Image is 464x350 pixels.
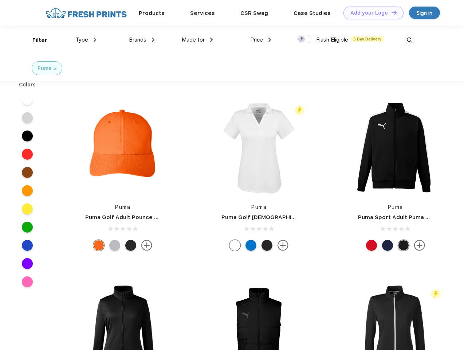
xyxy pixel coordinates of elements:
a: Puma [115,204,130,210]
div: Sign in [417,9,432,17]
img: dropdown.png [268,38,271,42]
img: DT [392,11,397,15]
img: func=resize&h=266 [74,99,171,196]
div: Filter [32,36,47,44]
div: Puma Black [125,240,136,251]
a: Puma Golf [DEMOGRAPHIC_DATA]' Icon Golf Polo [221,214,357,221]
img: flash_active_toggle.svg [295,105,304,115]
img: desktop_search.svg [404,34,416,46]
a: Sign in [409,7,440,19]
div: Vibrant Orange [93,240,104,251]
a: Puma [251,204,267,210]
span: Flash Eligible [316,36,348,43]
span: Brands [129,36,146,43]
a: CSR Swag [240,10,268,16]
div: Peacoat [382,240,393,251]
img: filter_cancel.svg [54,67,56,70]
div: Quarry [109,240,120,251]
img: fo%20logo%202.webp [43,7,129,19]
img: func=resize&h=266 [347,99,444,196]
div: Colors [13,81,42,89]
span: Price [250,36,263,43]
img: more.svg [414,240,425,251]
img: dropdown.png [210,38,213,42]
img: dropdown.png [152,38,154,42]
span: 5 Day Delivery [351,36,384,42]
div: Puma [38,65,52,72]
div: Puma Black [262,240,272,251]
div: Add your Logo [350,10,388,16]
img: flash_active_toggle.svg [431,289,441,299]
a: Products [139,10,165,16]
img: more.svg [141,240,152,251]
a: Puma Golf Adult Pounce Adjustable Cap [85,214,197,221]
img: dropdown.png [94,38,96,42]
div: Lapis Blue [245,240,256,251]
img: func=resize&h=266 [211,99,307,196]
div: High Risk Red [366,240,377,251]
a: Services [190,10,215,16]
span: Made for [182,36,205,43]
a: Puma [388,204,403,210]
div: Bright White [229,240,240,251]
span: Type [75,36,88,43]
img: more.svg [278,240,288,251]
div: Puma Black [398,240,409,251]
